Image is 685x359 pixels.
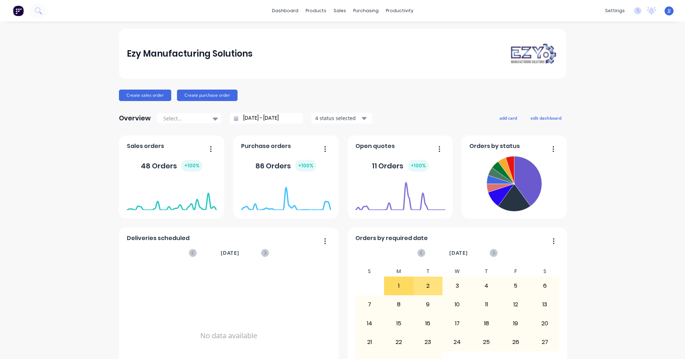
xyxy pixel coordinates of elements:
div: 11 Orders [372,160,429,172]
div: 9 [414,296,442,313]
div: 17 [443,315,471,332]
div: 2 [414,277,442,295]
img: Ezy Manufacturing Solutions [508,42,558,65]
span: Sales orders [127,142,164,150]
div: 15 [384,315,413,332]
div: T [472,266,501,277]
span: Orders by status [469,142,520,150]
div: sales [330,5,350,16]
div: + 100 % [181,160,202,172]
div: 22 [384,333,413,351]
div: 10 [443,296,471,313]
div: Ezy Manufacturing Solutions [127,47,253,61]
div: + 100 % [408,160,429,172]
button: 4 status selected [311,113,372,124]
div: M [384,266,413,277]
div: 19 [501,315,530,332]
div: purchasing [350,5,382,16]
div: 14 [355,315,384,332]
div: 27 [531,333,559,351]
button: add card [495,113,522,123]
div: 20 [531,315,559,332]
div: F [501,266,530,277]
div: S [355,266,384,277]
div: 7 [355,296,384,313]
div: T [413,266,443,277]
div: 48 Orders [141,160,202,172]
div: productivity [382,5,417,16]
div: 5 [501,277,530,295]
a: dashboard [268,5,302,16]
div: 3 [443,277,471,295]
span: Deliveries scheduled [127,234,190,243]
button: Create sales order [119,90,171,101]
div: + 100 % [295,160,316,172]
div: 4 status selected [315,114,360,122]
div: 1 [384,277,413,295]
div: 13 [531,296,559,313]
span: Open quotes [355,142,395,150]
div: 12 [501,296,530,313]
div: 23 [414,333,442,351]
span: Purchase orders [241,142,291,150]
div: 8 [384,296,413,313]
div: 11 [472,296,501,313]
div: 26 [501,333,530,351]
div: W [442,266,472,277]
div: 18 [472,315,501,332]
span: Orders by required date [355,234,428,243]
div: 16 [414,315,442,332]
span: [DATE] [221,249,239,257]
div: settings [602,5,628,16]
img: Factory [13,5,24,16]
span: [DATE] [449,249,468,257]
button: Create purchase order [177,90,238,101]
button: edit dashboard [526,113,566,123]
div: 25 [472,333,501,351]
div: Overview [119,111,151,125]
div: 24 [443,333,471,351]
div: products [302,5,330,16]
div: 86 Orders [255,160,316,172]
span: JJ [668,8,671,14]
div: 21 [355,333,384,351]
div: S [530,266,560,277]
div: 6 [531,277,559,295]
div: 4 [472,277,501,295]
